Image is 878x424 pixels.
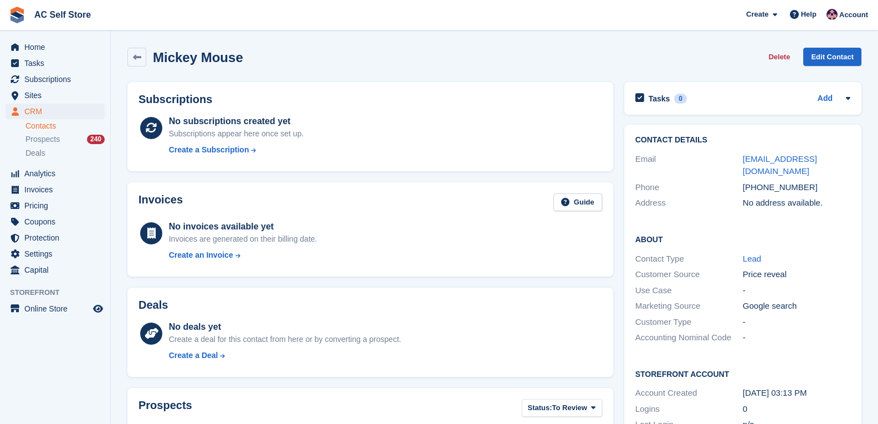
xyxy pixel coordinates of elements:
[743,331,850,344] div: -
[743,268,850,281] div: Price reveal
[649,94,670,104] h2: Tasks
[635,331,743,344] div: Accounting Nominal Code
[169,249,317,261] a: Create an Invoice
[25,147,105,159] a: Deals
[743,300,850,313] div: Google search
[6,214,105,229] a: menu
[801,9,817,20] span: Help
[24,88,91,103] span: Sites
[746,9,768,20] span: Create
[635,153,743,178] div: Email
[635,181,743,194] div: Phone
[6,262,105,278] a: menu
[635,368,850,379] h2: Storefront Account
[24,104,91,119] span: CRM
[818,93,833,105] a: Add
[635,387,743,400] div: Account Created
[6,55,105,71] a: menu
[635,197,743,210] div: Address
[24,71,91,87] span: Subscriptions
[24,182,91,197] span: Invoices
[24,230,91,246] span: Protection
[6,39,105,55] a: menu
[169,220,317,233] div: No invoices available yet
[9,7,25,23] img: stora-icon-8386f47178a22dfd0bd8f6a31ec36ba5ce8667c1dd55bd0f319d3a0aa187defe.svg
[743,154,817,176] a: [EMAIL_ADDRESS][DOMAIN_NAME]
[24,214,91,229] span: Coupons
[10,287,110,298] span: Storefront
[6,71,105,87] a: menu
[25,148,45,159] span: Deals
[743,181,850,194] div: [PHONE_NUMBER]
[635,136,850,145] h2: Contact Details
[169,350,401,361] a: Create a Deal
[169,144,249,156] div: Create a Subscription
[24,166,91,181] span: Analytics
[6,198,105,213] a: menu
[169,350,218,361] div: Create a Deal
[764,48,794,66] button: Delete
[24,55,91,71] span: Tasks
[138,299,168,311] h2: Deals
[6,104,105,119] a: menu
[635,316,743,329] div: Customer Type
[635,403,743,416] div: Logins
[635,233,850,244] h2: About
[25,121,105,131] a: Contacts
[674,94,687,104] div: 0
[528,402,552,413] span: Status:
[25,134,105,145] a: Prospects 240
[25,134,60,145] span: Prospects
[138,93,602,106] h2: Subscriptions
[743,284,850,297] div: -
[6,301,105,316] a: menu
[743,387,850,400] div: [DATE] 03:13 PM
[743,254,761,263] a: Lead
[24,198,91,213] span: Pricing
[743,197,850,210] div: No address available.
[24,246,91,262] span: Settings
[635,268,743,281] div: Customer Source
[522,399,602,417] button: Status: To Review
[6,182,105,197] a: menu
[30,6,95,24] a: AC Self Store
[138,193,183,212] h2: Invoices
[169,233,317,245] div: Invoices are generated on their billing date.
[6,88,105,103] a: menu
[169,115,304,128] div: No subscriptions created yet
[91,302,105,315] a: Preview store
[803,48,861,66] a: Edit Contact
[635,284,743,297] div: Use Case
[138,399,192,420] h2: Prospects
[153,50,243,65] h2: Mickey Mouse
[6,230,105,246] a: menu
[635,300,743,313] div: Marketing Source
[24,39,91,55] span: Home
[6,166,105,181] a: menu
[6,246,105,262] a: menu
[24,301,91,316] span: Online Store
[87,135,105,144] div: 240
[169,249,233,261] div: Create an Invoice
[635,253,743,265] div: Contact Type
[169,144,304,156] a: Create a Subscription
[169,320,401,334] div: No deals yet
[743,316,850,329] div: -
[552,402,587,413] span: To Review
[839,9,868,21] span: Account
[743,403,850,416] div: 0
[169,128,304,140] div: Subscriptions appear here once set up.
[24,262,91,278] span: Capital
[826,9,838,20] img: Ted Cox
[553,193,602,212] a: Guide
[169,334,401,345] div: Create a deal for this contact from here or by converting a prospect.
